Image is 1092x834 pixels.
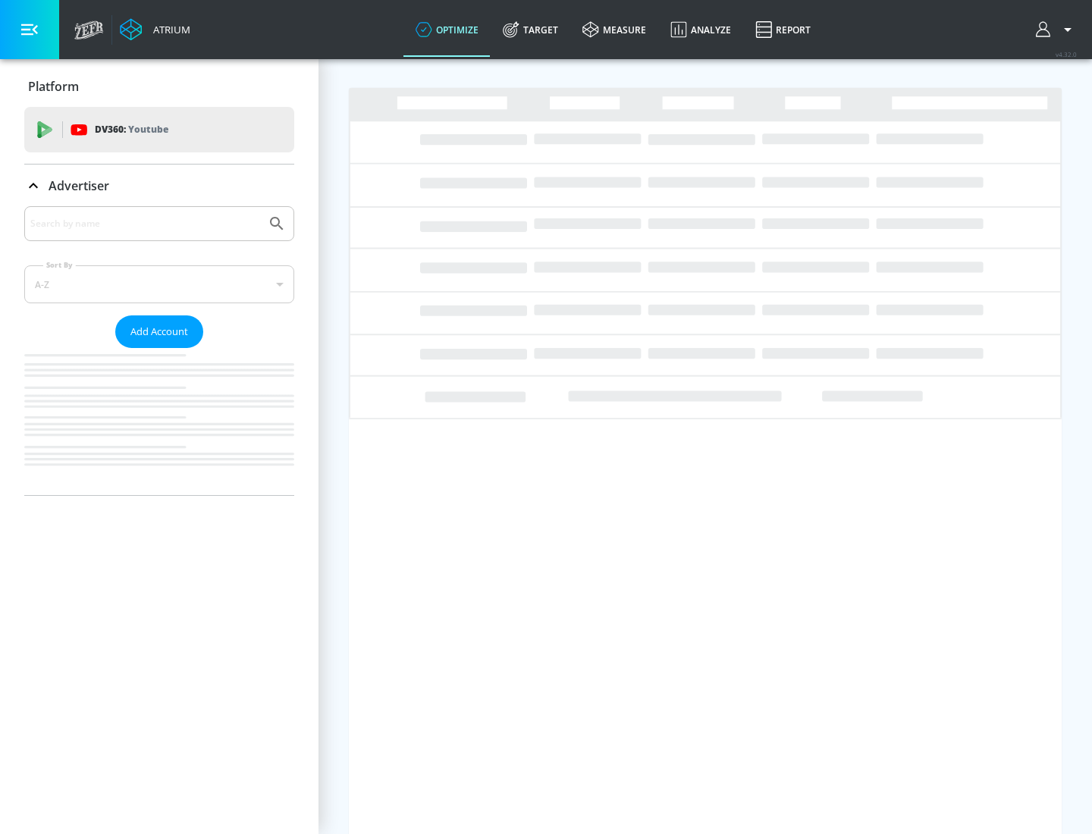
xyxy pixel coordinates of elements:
a: Analyze [658,2,743,57]
span: Add Account [130,323,188,340]
span: v 4.32.0 [1056,50,1077,58]
p: DV360: [95,121,168,138]
div: Atrium [147,23,190,36]
div: Advertiser [24,165,294,207]
a: Target [491,2,570,57]
a: Atrium [120,18,190,41]
a: optimize [403,2,491,57]
p: Youtube [128,121,168,137]
nav: list of Advertiser [24,348,294,495]
p: Platform [28,78,79,95]
button: Add Account [115,315,203,348]
div: A-Z [24,265,294,303]
input: Search by name [30,214,260,234]
div: DV360: Youtube [24,107,294,152]
p: Advertiser [49,177,109,194]
a: measure [570,2,658,57]
a: Report [743,2,823,57]
div: Advertiser [24,206,294,495]
div: Platform [24,65,294,108]
label: Sort By [43,260,76,270]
